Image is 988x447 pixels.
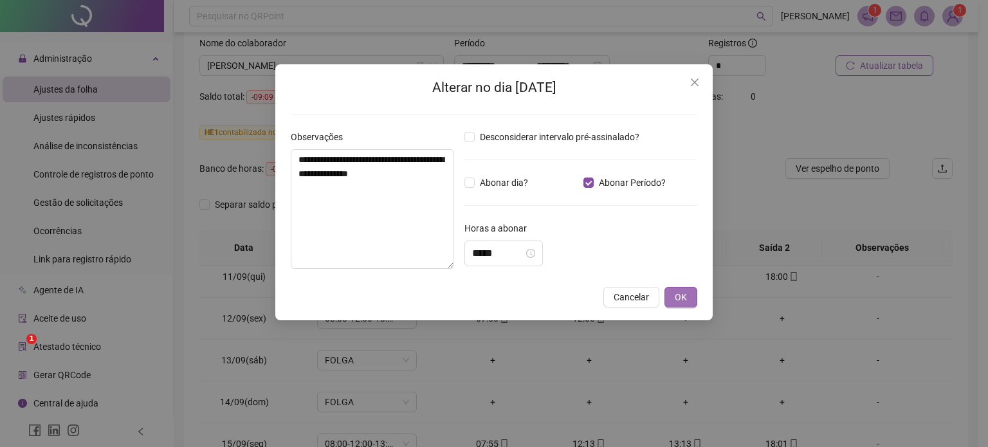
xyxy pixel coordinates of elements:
[464,221,535,235] label: Horas a abonar
[26,334,37,344] span: 1
[475,176,533,190] span: Abonar dia?
[684,72,705,93] button: Close
[475,130,645,144] span: Desconsiderar intervalo pré-assinalado?
[291,77,697,98] h2: Alterar no dia [DATE]
[675,290,687,304] span: OK
[664,287,697,307] button: OK
[614,290,649,304] span: Cancelar
[603,287,659,307] button: Cancelar
[594,176,671,190] span: Abonar Período?
[690,77,700,87] span: close
[291,130,351,144] label: Observações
